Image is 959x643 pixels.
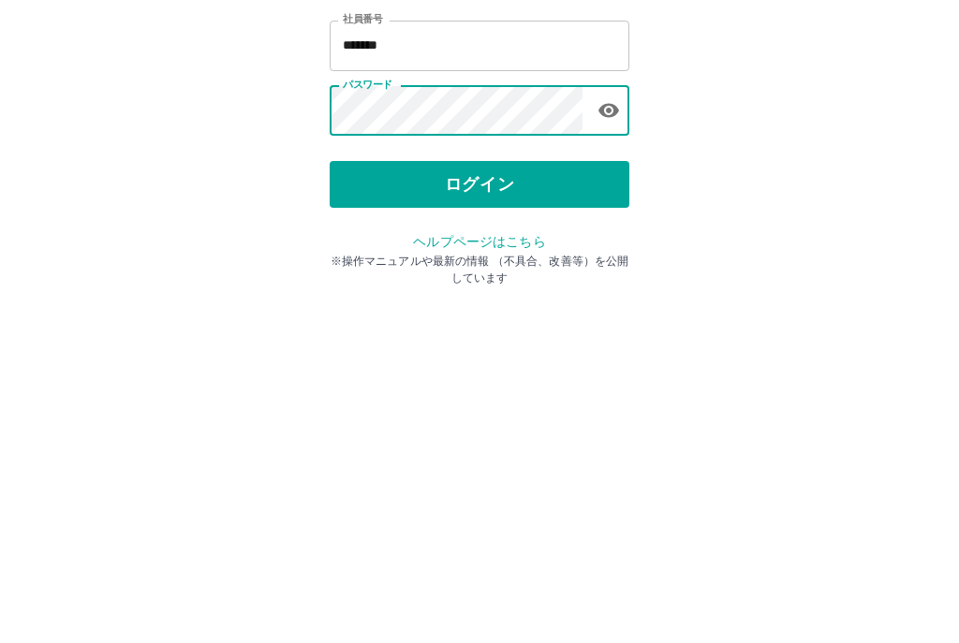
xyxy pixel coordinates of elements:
[413,397,545,412] a: ヘルプページはこちら
[419,118,541,153] h2: ログイン
[343,175,382,189] label: 社員番号
[343,241,392,255] label: パスワード
[330,324,629,371] button: ログイン
[330,416,629,449] p: ※操作マニュアルや最新の情報 （不具合、改善等）を公開しています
